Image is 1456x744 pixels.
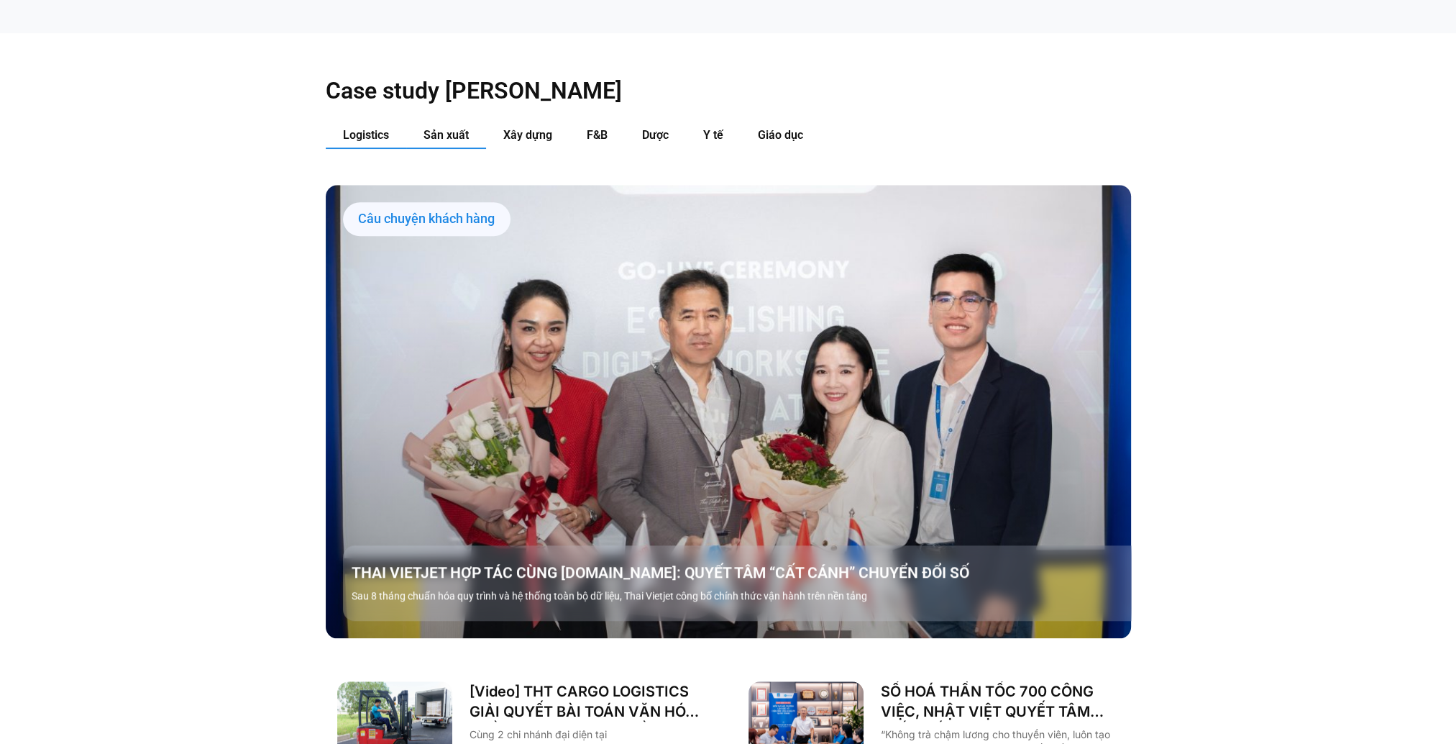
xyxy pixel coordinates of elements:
span: Sản xuất [423,128,469,142]
a: THAI VIETJET HỢP TÁC CÙNG [DOMAIN_NAME]: QUYẾT TÂM “CẤT CÁNH” CHUYỂN ĐỔI SỐ [352,563,1140,583]
h2: Case study [PERSON_NAME] [326,76,1131,105]
a: SỐ HOÁ THẦN TỐC 700 CÔNG VIỆC, NHẬT VIỆT QUYẾT TÂM “GẮN KẾT TÀU – BỜ” [881,681,1120,722]
span: Xây dựng [503,128,552,142]
span: Y tế [703,128,723,142]
span: F&B [587,128,608,142]
p: Sau 8 tháng chuẩn hóa quy trình và hệ thống toàn bộ dữ liệu, Thai Vietjet công bố chính thức vận ... [352,589,1140,604]
div: Câu chuyện khách hàng [343,202,510,237]
a: [Video] THT CARGO LOGISTICS GIẢI QUYẾT BÀI TOÁN VĂN HÓA NHẰM TĂNG TRƯỞNG BỀN VỮNG CÙNG BASE [470,681,708,722]
span: Dược [642,128,669,142]
span: Giáo dục [758,128,803,142]
span: Logistics [343,128,389,142]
